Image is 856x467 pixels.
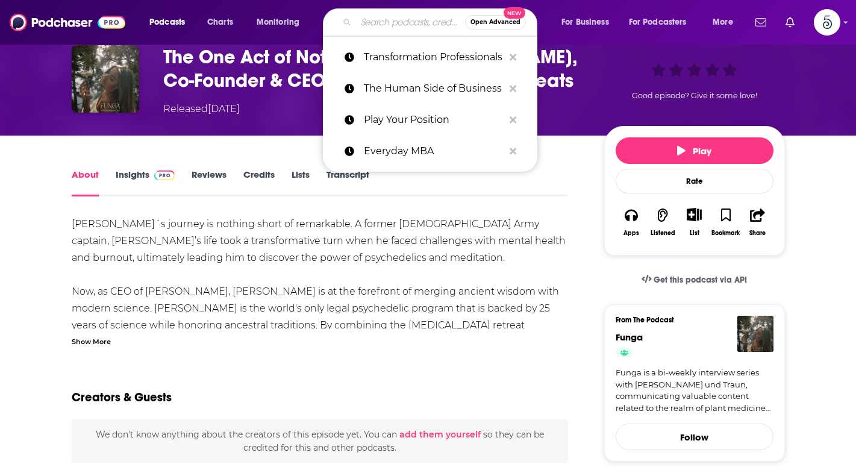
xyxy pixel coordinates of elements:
span: For Business [561,14,609,31]
a: Show notifications dropdown [781,12,799,33]
a: Funga [616,331,643,343]
a: Show notifications dropdown [751,12,771,33]
button: open menu [553,13,624,32]
p: Everyday MBA [364,136,504,167]
span: For Podcasters [629,14,687,31]
div: Share [749,230,766,237]
span: Good episode? Give it some love! [632,91,757,100]
a: Transformation Professionals [323,42,537,73]
button: Share [742,200,773,244]
a: Get this podcast via API [632,265,757,295]
button: Follow [616,424,773,450]
div: Bookmark [711,230,740,237]
button: open menu [704,13,748,32]
button: open menu [248,13,315,32]
img: Podchaser - Follow, Share and Rate Podcasts [10,11,125,34]
button: Open AdvancedNew [465,15,526,30]
div: List [690,229,699,237]
button: open menu [141,13,201,32]
img: Funga [737,316,773,352]
a: About [72,169,99,196]
p: The Human Side of Business [364,73,504,104]
button: add them yourself [399,430,481,439]
a: Lists [292,169,310,196]
span: New [504,7,525,19]
button: Show More Button [682,208,707,221]
a: Play Your Position [323,104,537,136]
button: Bookmark [710,200,742,244]
h1: The One Act of Not Doing with Neil Markey, Co-Founder & CEO of Beckley Retreats [163,45,585,92]
img: Podchaser Pro [154,171,175,180]
div: Show More ButtonList [678,200,710,244]
a: The Human Side of Business [323,73,537,104]
p: Play Your Position [364,104,504,136]
span: Logged in as Spiral5-G2 [814,9,840,36]
div: Apps [623,230,639,237]
button: Show profile menu [814,9,840,36]
p: Transformation Professionals [364,42,504,73]
button: Listened [647,200,678,244]
span: Monitoring [257,14,299,31]
a: Everyday MBA [323,136,537,167]
a: Transcript [326,169,369,196]
span: We don't know anything about the creators of this episode yet . You can so they can be credited f... [96,429,544,453]
input: Search podcasts, credits, & more... [356,13,465,32]
img: The One Act of Not Doing with Neil Markey, Co-Founder & CEO of Beckley Retreats [72,45,139,113]
a: Reviews [192,169,226,196]
span: More [713,14,733,31]
a: Charts [199,13,240,32]
span: Podcasts [149,14,185,31]
div: Released [DATE] [163,102,240,116]
button: Apps [616,200,647,244]
a: InsightsPodchaser Pro [116,169,175,196]
span: Open Advanced [470,19,520,25]
div: Listened [651,230,675,237]
span: Get this podcast via API [654,275,747,285]
span: Charts [207,14,233,31]
h3: From The Podcast [616,316,764,324]
a: Funga is a bi-weekly interview series with [PERSON_NAME] und Traun, communicating valuable conten... [616,367,773,414]
div: Rate [616,169,773,193]
h2: Creators & Guests [72,390,172,405]
a: Credits [243,169,275,196]
span: Play [677,145,711,157]
button: open menu [621,13,704,32]
div: Search podcasts, credits, & more... [334,8,549,36]
button: Play [616,137,773,164]
img: User Profile [814,9,840,36]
